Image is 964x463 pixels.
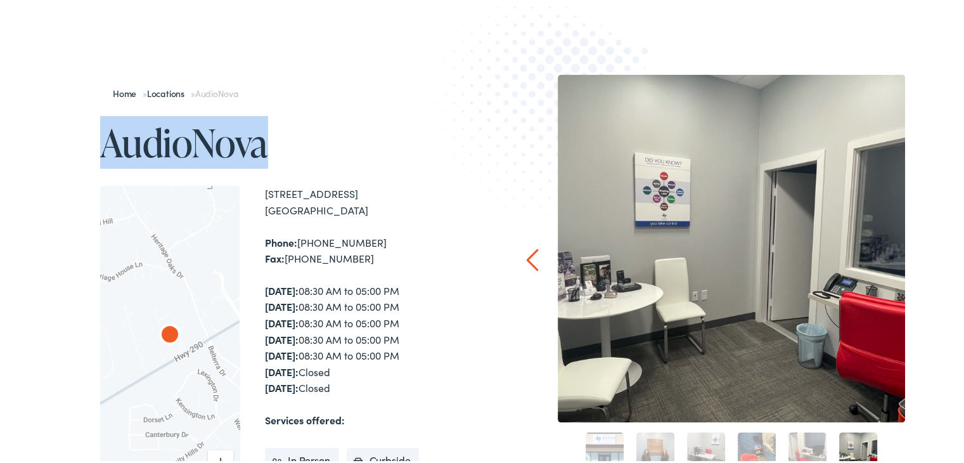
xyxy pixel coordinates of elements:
[265,232,487,264] div: [PHONE_NUMBER] [PHONE_NUMBER]
[265,281,299,295] strong: [DATE]:
[265,280,487,394] div: 08:30 AM to 05:00 PM 08:30 AM to 05:00 PM 08:30 AM to 05:00 PM 08:30 AM to 05:00 PM 08:30 AM to 0...
[265,297,299,311] strong: [DATE]:
[265,410,345,424] strong: Services offered:
[265,233,297,247] strong: Phone:
[265,313,299,327] strong: [DATE]:
[113,84,238,97] span: » »
[155,318,185,349] div: AudioNova
[147,84,191,97] a: Locations
[265,183,487,216] div: [STREET_ADDRESS] [GEOGRAPHIC_DATA]
[265,330,299,344] strong: [DATE]:
[265,362,299,376] strong: [DATE]:
[195,84,238,97] span: AudioNova
[265,346,299,360] strong: [DATE]:
[527,246,539,269] a: Prev
[265,378,299,392] strong: [DATE]:
[100,119,487,161] h1: AudioNova
[265,249,285,263] strong: Fax:
[113,84,143,97] a: Home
